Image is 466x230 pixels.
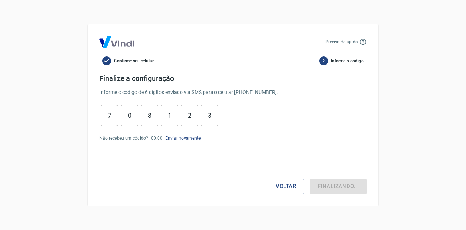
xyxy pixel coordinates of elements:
a: Enviar novamente [165,136,201,141]
button: Voltar [268,179,304,194]
p: Não recebeu um cógido? [99,135,148,141]
p: Precisa de ajuda [325,39,358,45]
text: 2 [323,58,325,63]
p: Informe o código de 6 dígitos enviado via SMS para o celular [PHONE_NUMBER] . [99,89,367,96]
p: 00 : 00 [151,135,162,141]
h4: Finalize a configuração [99,74,367,83]
img: Logo Vind [99,36,134,48]
span: Confirme seu celular [114,58,154,64]
span: Informe o código [331,58,364,64]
